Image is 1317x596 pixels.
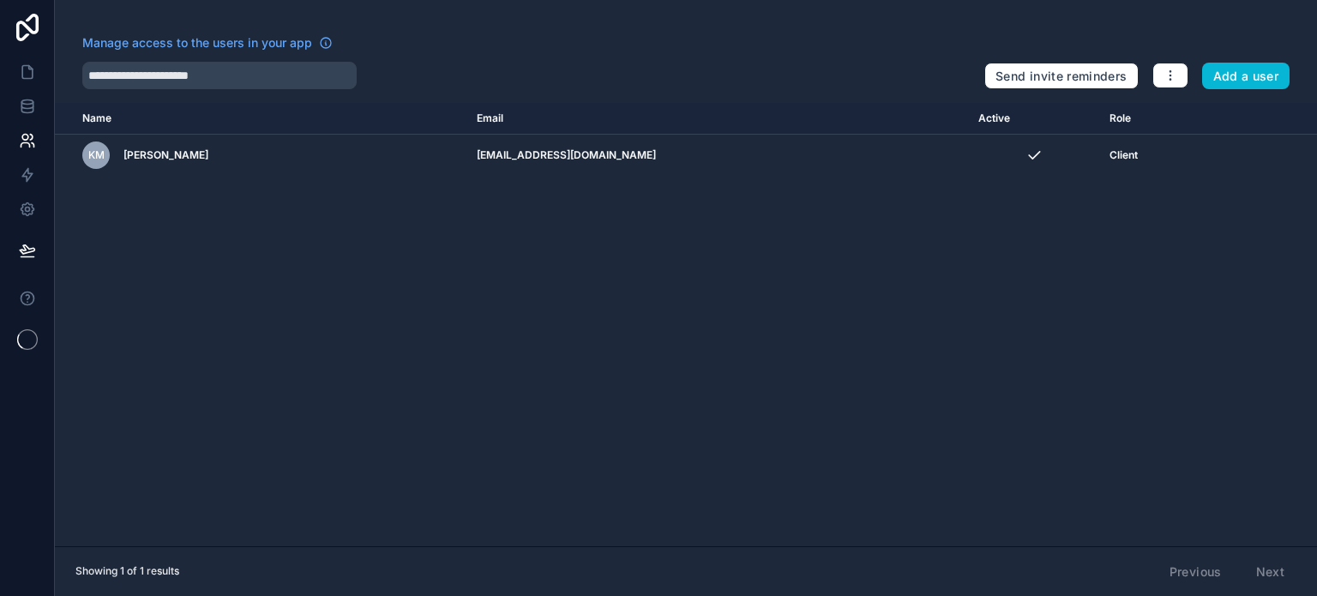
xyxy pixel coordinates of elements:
[466,135,968,177] td: [EMAIL_ADDRESS][DOMAIN_NAME]
[55,103,466,135] th: Name
[88,148,105,162] span: KM
[75,564,179,578] span: Showing 1 of 1 results
[968,103,1099,135] th: Active
[984,63,1138,90] button: Send invite reminders
[1099,103,1222,135] th: Role
[1110,148,1138,162] span: Client
[82,34,312,51] span: Manage access to the users in your app
[1202,63,1290,90] button: Add a user
[123,148,208,162] span: [PERSON_NAME]
[466,103,968,135] th: Email
[55,103,1317,546] div: scrollable content
[82,34,333,51] a: Manage access to the users in your app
